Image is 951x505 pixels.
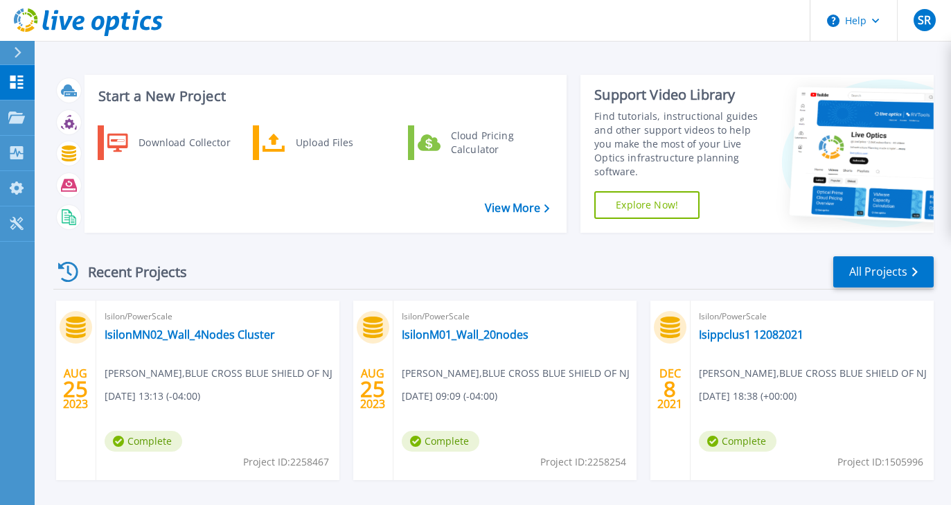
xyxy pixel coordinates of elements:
[359,364,386,414] div: AUG 2023
[664,383,676,395] span: 8
[918,15,931,26] span: SR
[253,125,395,160] a: Upload Files
[402,431,479,452] span: Complete
[105,328,275,342] a: IsilonMN02_Wall_4Nodes Cluster
[105,389,200,404] span: [DATE] 13:13 (-04:00)
[98,89,549,104] h3: Start a New Project
[53,255,206,289] div: Recent Projects
[408,125,550,160] a: Cloud Pricing Calculator
[594,191,700,219] a: Explore Now!
[594,86,770,104] div: Support Video Library
[699,431,776,452] span: Complete
[540,454,626,470] span: Project ID: 2258254
[402,328,528,342] a: IsilonM01_Wall_20nodes
[98,125,240,160] a: Download Collector
[402,366,630,381] span: [PERSON_NAME] , BLUE CROSS BLUE SHIELD OF NJ
[243,454,329,470] span: Project ID: 2258467
[402,309,628,324] span: Isilon/PowerScale
[132,129,236,157] div: Download Collector
[594,109,770,179] div: Find tutorials, instructional guides and other support videos to help you make the most of your L...
[444,129,546,157] div: Cloud Pricing Calculator
[485,202,549,215] a: View More
[657,364,683,414] div: DEC 2021
[699,366,927,381] span: [PERSON_NAME] , BLUE CROSS BLUE SHIELD OF NJ
[699,309,925,324] span: Isilon/PowerScale
[402,389,497,404] span: [DATE] 09:09 (-04:00)
[105,366,332,381] span: [PERSON_NAME] , BLUE CROSS BLUE SHIELD OF NJ
[105,431,182,452] span: Complete
[837,454,923,470] span: Project ID: 1505996
[833,256,934,287] a: All Projects
[699,328,803,342] a: Isippclus1 12082021
[289,129,391,157] div: Upload Files
[63,383,88,395] span: 25
[699,389,797,404] span: [DATE] 18:38 (+00:00)
[360,383,385,395] span: 25
[62,364,89,414] div: AUG 2023
[105,309,331,324] span: Isilon/PowerScale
